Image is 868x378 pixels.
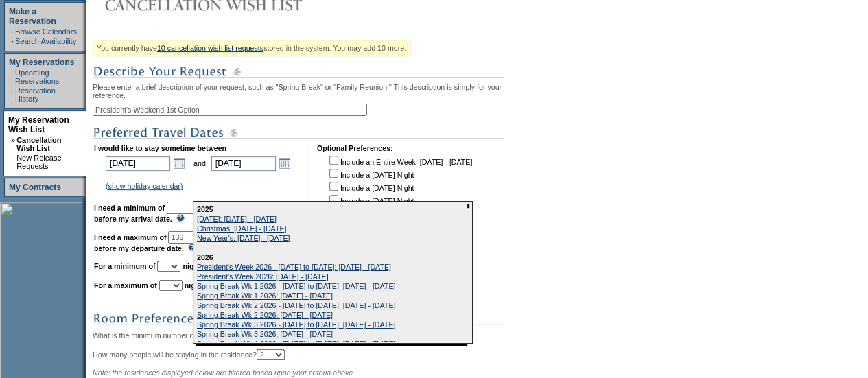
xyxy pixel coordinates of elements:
[9,182,61,192] a: My Contracts
[176,214,185,222] img: questionMark_lightBlue.gif
[327,154,472,214] td: Include an Entire Week, [DATE] - [DATE] Include a [DATE] Night Include a [DATE] Night Include a [...
[197,320,395,329] a: Spring Break Wk 3 2026 - [DATE] to [DATE]: [DATE] - [DATE]
[93,310,504,327] img: subTtlRoomPreferences.gif
[197,253,213,261] b: 2026
[94,262,155,270] b: For a minimum of
[197,215,277,223] a: [DATE]: [DATE] - [DATE]
[9,7,56,26] a: Make a Reservation
[157,44,263,52] a: 10 cancellation wish list requests
[188,244,196,251] img: questionMark_lightBlue.gif
[185,281,211,290] b: night(s)
[197,340,395,348] a: Spring Break Wk 4 2026 - [DATE] to [DATE]: [DATE] - [DATE]
[94,233,166,241] b: I need a maximum of
[16,154,61,170] a: New Release Requests
[106,182,183,190] a: (show holiday calendar)
[191,154,208,173] td: and
[106,156,170,171] input: Date format: M/D/Y. Shortcut keys: [T] for Today. [UP] or [.] for Next Day. [DOWN] or [,] for Pre...
[197,330,333,338] a: Spring Break Wk 3 2026: [DATE] - [DATE]
[9,58,74,67] a: My Reservations
[94,204,165,212] b: I need a minimum of
[197,301,395,309] a: Spring Break Wk 2 2026 - [DATE] to [DATE]: [DATE] - [DATE]
[16,136,61,152] a: Cancellation Wish List
[12,27,14,36] td: ·
[197,234,290,242] a: New Year's: [DATE] - [DATE]
[94,144,226,152] b: I would like to stay sometime between
[172,156,187,171] a: Open the calendar popup.
[197,282,395,290] a: Spring Break Wk 1 2026 - [DATE] to [DATE]: [DATE] - [DATE]
[277,156,292,171] a: Open the calendar popup.
[12,37,14,45] td: ·
[11,154,15,170] td: ·
[11,136,15,144] b: »
[15,69,59,85] a: Upcoming Reservations
[12,69,14,85] td: ·
[197,311,333,319] a: Spring Break Wk 2 2026: [DATE] - [DATE]
[15,37,76,45] a: Search Availability
[8,115,69,134] a: My Reservation Wish List
[197,272,329,281] a: President's Week 2026: [DATE] - [DATE]
[12,86,14,103] td: ·
[211,156,276,171] input: Date format: M/D/Y. Shortcut keys: [T] for Today. [UP] or [.] for Next Day. [DOWN] or [,] for Pre...
[94,281,157,290] b: For a maximum of
[15,27,77,36] a: Browse Calendars
[197,205,213,213] b: 2025
[197,224,286,233] a: Christmas: [DATE] - [DATE]
[317,144,393,152] b: Optional Preferences:
[93,40,410,56] div: You currently have stored in the system. You may add 10 more.
[197,263,391,271] a: President's Week 2026 - [DATE] to [DATE]: [DATE] - [DATE]
[197,292,333,300] a: Spring Break Wk 1 2026: [DATE] - [DATE]
[93,368,353,377] span: Note: the residences displayed below are filtered based upon your criteria above
[15,86,56,103] a: Reservation History
[183,262,209,270] b: night(s)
